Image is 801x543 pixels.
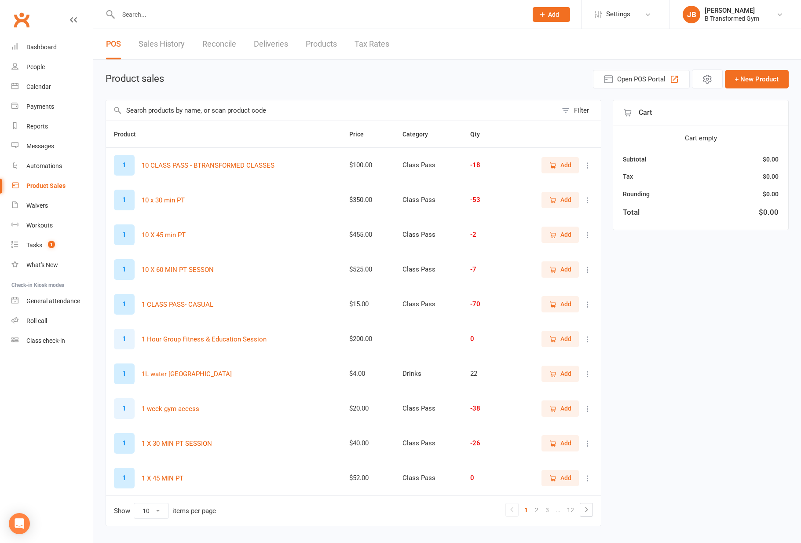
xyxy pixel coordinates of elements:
div: Set product image [114,294,135,315]
div: Class check-in [26,337,65,344]
span: Add [560,438,571,448]
div: Set product image [114,363,135,384]
button: Add [541,435,579,451]
button: Add [541,227,579,242]
div: What's New [26,261,58,268]
button: 1 CLASS PASS- CASUAL [142,299,213,310]
div: Automations [26,162,62,169]
input: Search... [116,8,521,21]
div: $40.00 [349,440,387,447]
div: Class Pass [402,231,455,238]
a: 3 [542,504,552,516]
div: Class Pass [402,161,455,169]
div: $0.00 [759,206,779,218]
div: Drinks [402,370,455,378]
a: … [552,504,563,516]
a: What's New [11,255,93,275]
button: + New Product [725,70,789,88]
span: Add [548,11,559,18]
div: $20.00 [349,405,387,412]
span: Price [349,131,373,138]
div: Set product image [114,190,135,210]
div: Roll call [26,317,47,324]
div: Waivers [26,202,48,209]
div: People [26,63,45,70]
div: Class Pass [402,196,455,204]
a: Automations [11,156,93,176]
span: 1 [48,241,55,248]
button: 1 X 30 MIN PT SESSION [142,438,212,449]
div: -70 [470,301,501,308]
a: Reports [11,117,93,136]
div: Product Sales [26,182,66,189]
div: Tasks [26,242,42,249]
div: $350.00 [349,196,387,204]
a: Roll call [11,311,93,331]
a: Calendar [11,77,93,97]
button: Add [541,157,579,173]
div: JB [683,6,700,23]
a: Workouts [11,216,93,235]
button: Add [541,400,579,416]
button: Add [541,470,579,486]
a: Payments [11,97,93,117]
div: $200.00 [349,335,387,343]
h1: Product sales [106,73,164,84]
button: 10 X 45 min PT [142,230,186,240]
button: Category [402,129,438,139]
div: Cart [613,100,788,125]
a: Sales History [139,29,185,59]
div: Show [114,503,216,519]
span: Settings [606,4,630,24]
span: Product [114,131,146,138]
div: Class Pass [402,301,455,308]
div: Workouts [26,222,53,229]
div: Cart empty [623,133,779,143]
span: Add [560,334,571,344]
button: 10 X 60 MIN PT SESSON [142,264,214,275]
div: items per page [172,507,216,515]
a: Class kiosk mode [11,331,93,351]
div: Class Pass [402,405,455,412]
div: Calendar [26,83,51,90]
div: -7 [470,266,501,273]
div: Set product image [114,398,135,419]
div: Payments [26,103,54,110]
button: 1 X 45 MIN PT [142,473,183,484]
div: Tax [623,172,633,181]
a: General attendance kiosk mode [11,291,93,311]
div: $0.00 [763,172,779,181]
div: $455.00 [349,231,387,238]
div: -2 [470,231,501,238]
button: Add [541,261,579,277]
a: Dashboard [11,37,93,57]
a: Product Sales [11,176,93,196]
div: 0 [470,335,501,343]
button: 1 week gym access [142,404,199,414]
div: Open Intercom Messenger [9,513,30,534]
span: Add [560,369,571,378]
a: 12 [563,504,578,516]
div: Set product image [114,433,135,454]
div: $15.00 [349,301,387,308]
div: Class Pass [402,266,455,273]
button: 1L water [GEOGRAPHIC_DATA] [142,369,232,379]
span: Qty [470,131,490,138]
div: B Transformed Gym [705,15,759,22]
a: Products [306,29,337,59]
div: Messages [26,143,54,150]
div: Total [623,206,640,218]
button: Qty [470,129,490,139]
span: Open POS Portal [617,74,666,84]
a: Reconcile [202,29,236,59]
a: Tax Rates [355,29,389,59]
div: $0.00 [763,154,779,164]
div: $525.00 [349,266,387,273]
div: $0.00 [763,189,779,199]
div: $100.00 [349,161,387,169]
div: $52.00 [349,474,387,482]
button: 1 Hour Group Fitness & Education Session [142,334,267,345]
a: Waivers [11,196,93,216]
div: Subtotal [623,154,647,164]
div: Class Pass [402,474,455,482]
